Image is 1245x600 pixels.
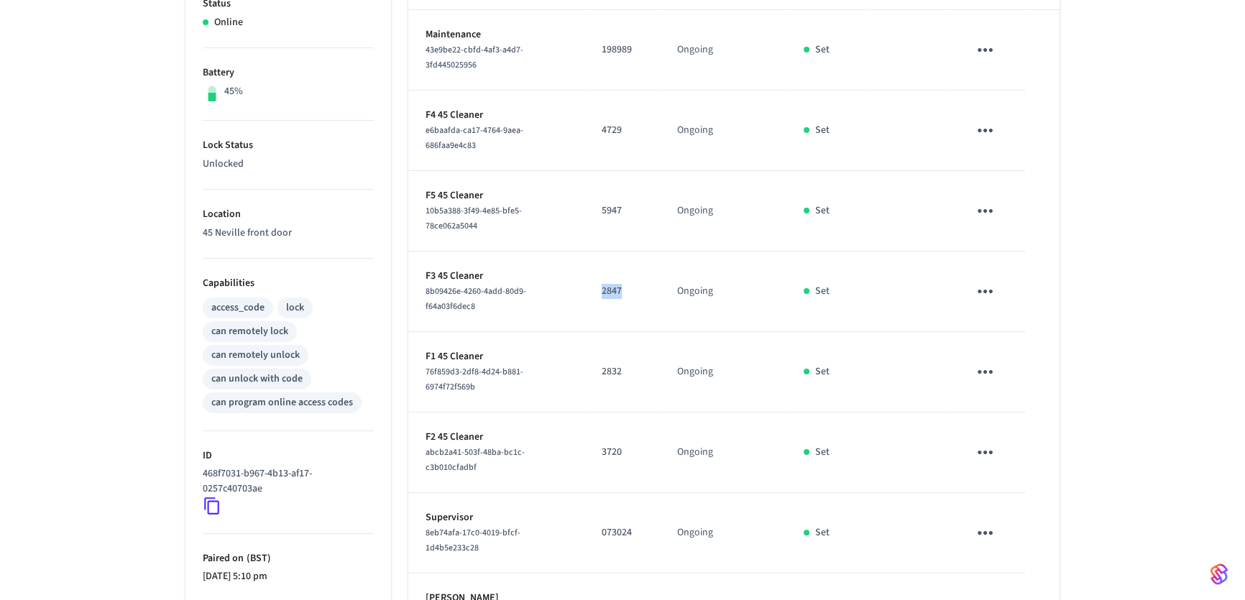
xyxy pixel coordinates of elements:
td: Ongoing [660,251,786,332]
div: can remotely unlock [211,348,300,363]
td: Ongoing [660,332,786,412]
p: Set [815,203,830,218]
span: ( BST ) [244,551,271,566]
p: Set [815,284,830,299]
span: e6baafda-ca17-4764-9aea-686faa9e4c83 [426,124,523,152]
td: Ongoing [660,171,786,251]
p: Lock Status [203,138,374,153]
span: 43e9be22-cbfd-4af3-a4d7-3fd445025956 [426,44,523,71]
p: Set [815,445,830,460]
span: 76f859d3-2df8-4d24-b881-6974f72f569b [426,366,523,393]
span: 8b09426e-4260-4add-80d9-f64a03f6dec8 [426,285,526,313]
p: Supervisor [426,510,567,525]
p: Online [214,15,243,30]
p: Maintenance [426,27,567,42]
div: can program online access codes [211,395,353,410]
img: SeamLogoGradient.69752ec5.svg [1210,563,1228,586]
p: 073024 [602,525,643,540]
div: can unlock with code [211,371,303,387]
p: Location [203,207,374,222]
p: 2847 [602,284,643,299]
div: lock [286,300,304,315]
p: F4 45 Cleaner [426,108,567,123]
p: [DATE] 5:10 pm [203,569,374,584]
p: Battery [203,65,374,80]
td: Ongoing [660,91,786,171]
span: abcb2a41-503f-48ba-bc1c-c3b010cfadbf [426,446,525,474]
p: F1 45 Cleaner [426,349,567,364]
td: Ongoing [660,493,786,573]
span: 8eb74afa-17c0-4019-bfcf-1d4b5e233c28 [426,527,520,554]
p: Set [815,42,830,57]
p: Capabilities [203,276,374,291]
p: Set [815,525,830,540]
p: Set [815,364,830,379]
div: can remotely lock [211,324,288,339]
span: 10b5a388-3f49-4e85-bfe5-78ce062a5044 [426,205,522,232]
p: 4729 [602,123,643,138]
p: 468f7031-b967-4b13-af17-0257c40703ae [203,466,368,497]
p: F2 45 Cleaner [426,430,567,445]
td: Ongoing [660,412,786,493]
p: 5947 [602,203,643,218]
p: 45% [224,84,243,99]
p: 198989 [602,42,643,57]
p: Unlocked [203,157,374,172]
div: access_code [211,300,265,315]
td: Ongoing [660,10,786,91]
p: 45 Neville front door [203,226,374,241]
p: Set [815,123,830,138]
p: 2832 [602,364,643,379]
p: Paired on [203,551,374,566]
p: F5 45 Cleaner [426,188,567,203]
p: F3 45 Cleaner [426,269,567,284]
p: 3720 [602,445,643,460]
p: ID [203,448,374,463]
